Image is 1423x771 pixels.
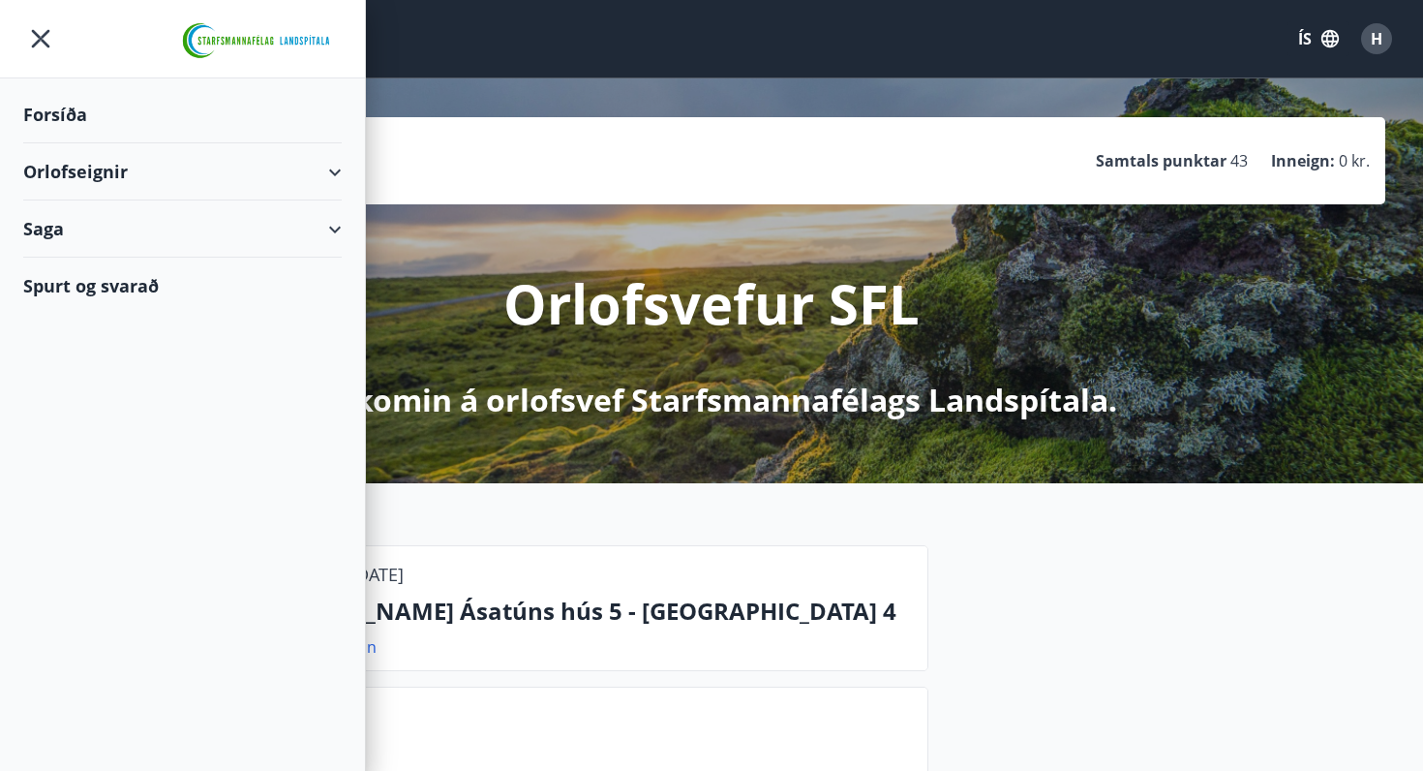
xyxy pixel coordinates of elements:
p: Næstu helgi [180,736,912,769]
p: Samtals punktar [1096,150,1226,171]
div: Spurt og svarað [23,258,342,314]
p: Velkomin á orlofsvef Starfsmannafélags Landspítala. [307,379,1117,421]
span: 0 kr. [1339,150,1370,171]
div: Forsíða [23,86,342,143]
img: union_logo [174,21,342,60]
div: Orlofseignir [23,143,342,200]
div: Saga [23,200,342,258]
p: Orlofsvefur SFL [503,266,920,340]
span: H [1371,28,1382,49]
button: H [1353,15,1400,62]
button: ÍS [1287,21,1349,56]
p: Inneign : [1271,150,1335,171]
button: menu [23,21,58,56]
p: Flúðir í [PERSON_NAME] Ásatúns hús 5 - [GEOGRAPHIC_DATA] 4 [180,595,912,628]
span: 43 [1230,150,1248,171]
